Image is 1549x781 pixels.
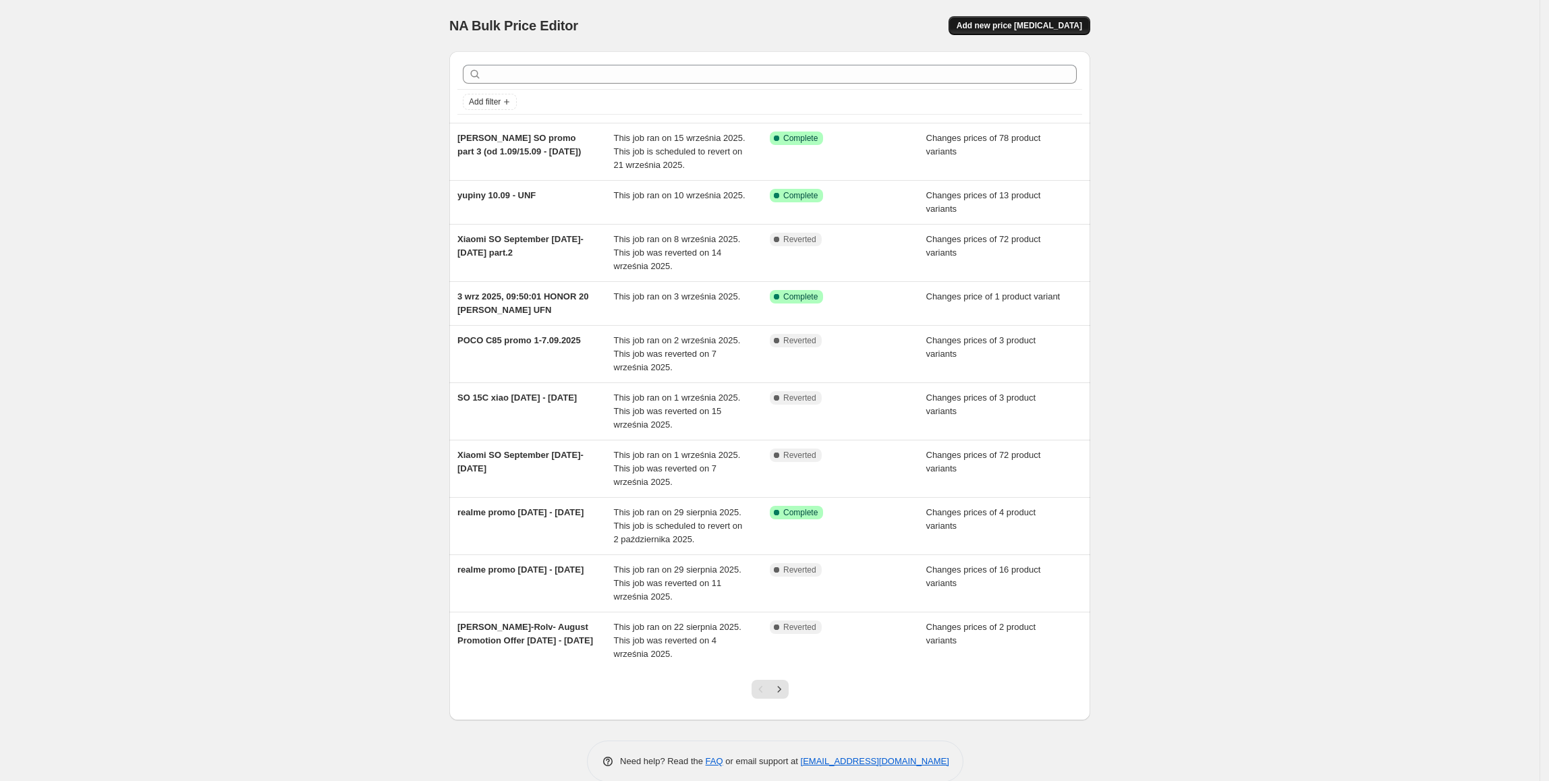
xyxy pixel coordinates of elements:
[614,622,741,659] span: This job ran on 22 sierpnia 2025. This job was reverted on 4 września 2025.
[801,756,949,766] a: [EMAIL_ADDRESS][DOMAIN_NAME]
[614,565,741,602] span: This job ran on 29 sierpnia 2025. This job was reverted on 11 września 2025.
[926,190,1041,214] span: Changes prices of 13 product variants
[457,335,581,345] span: POCO C85 promo 1-7.09.2025
[457,393,577,403] span: SO 15C xiao [DATE] - [DATE]
[957,20,1082,31] span: Add new price [MEDICAL_DATA]
[457,291,588,315] span: 3 wrz 2025, 09:50:01 HONOR 20 [PERSON_NAME] UFN
[783,335,816,346] span: Reverted
[614,291,741,301] span: This job ran on 3 września 2025.
[949,16,1090,35] button: Add new price [MEDICAL_DATA]
[770,680,789,699] button: Next
[926,507,1036,531] span: Changes prices of 4 product variants
[457,450,584,473] span: Xiaomi SO September [DATE]- [DATE]
[449,18,578,33] span: NA Bulk Price Editor
[783,133,818,144] span: Complete
[620,756,706,766] span: Need help? Read the
[783,190,818,201] span: Complete
[783,291,818,302] span: Complete
[463,94,517,110] button: Add filter
[783,565,816,575] span: Reverted
[926,291,1061,301] span: Changes price of 1 product variant
[752,680,789,699] nav: Pagination
[783,507,818,518] span: Complete
[926,450,1041,473] span: Changes prices of 72 product variants
[457,622,593,645] span: [PERSON_NAME]-Rolv- August Promotion Offer [DATE] - [DATE]
[457,565,584,575] span: realme promo [DATE] - [DATE]
[457,133,581,156] span: [PERSON_NAME] SO promo part 3 (od 1.09/15.09 - [DATE])
[926,565,1041,588] span: Changes prices of 16 product variants
[926,133,1041,156] span: Changes prices of 78 product variants
[457,234,584,258] span: Xiaomi SO September [DATE]- [DATE] part.2
[614,190,745,200] span: This job ran on 10 września 2025.
[926,622,1036,645] span: Changes prices of 2 product variants
[614,133,745,170] span: This job ran on 15 września 2025. This job is scheduled to revert on 21 września 2025.
[926,393,1036,416] span: Changes prices of 3 product variants
[469,96,501,107] span: Add filter
[783,234,816,245] span: Reverted
[614,450,741,487] span: This job ran on 1 września 2025. This job was reverted on 7 września 2025.
[457,507,584,517] span: realme promo [DATE] - [DATE]
[706,756,723,766] a: FAQ
[783,393,816,403] span: Reverted
[783,450,816,461] span: Reverted
[614,335,741,372] span: This job ran on 2 września 2025. This job was reverted on 7 września 2025.
[614,393,741,430] span: This job ran on 1 września 2025. This job was reverted on 15 września 2025.
[926,335,1036,359] span: Changes prices of 3 product variants
[723,756,801,766] span: or email support at
[926,234,1041,258] span: Changes prices of 72 product variants
[614,234,741,271] span: This job ran on 8 września 2025. This job was reverted on 14 września 2025.
[783,622,816,633] span: Reverted
[457,190,536,200] span: yupiny 10.09 - UNF
[614,507,743,544] span: This job ran on 29 sierpnia 2025. This job is scheduled to revert on 2 października 2025.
